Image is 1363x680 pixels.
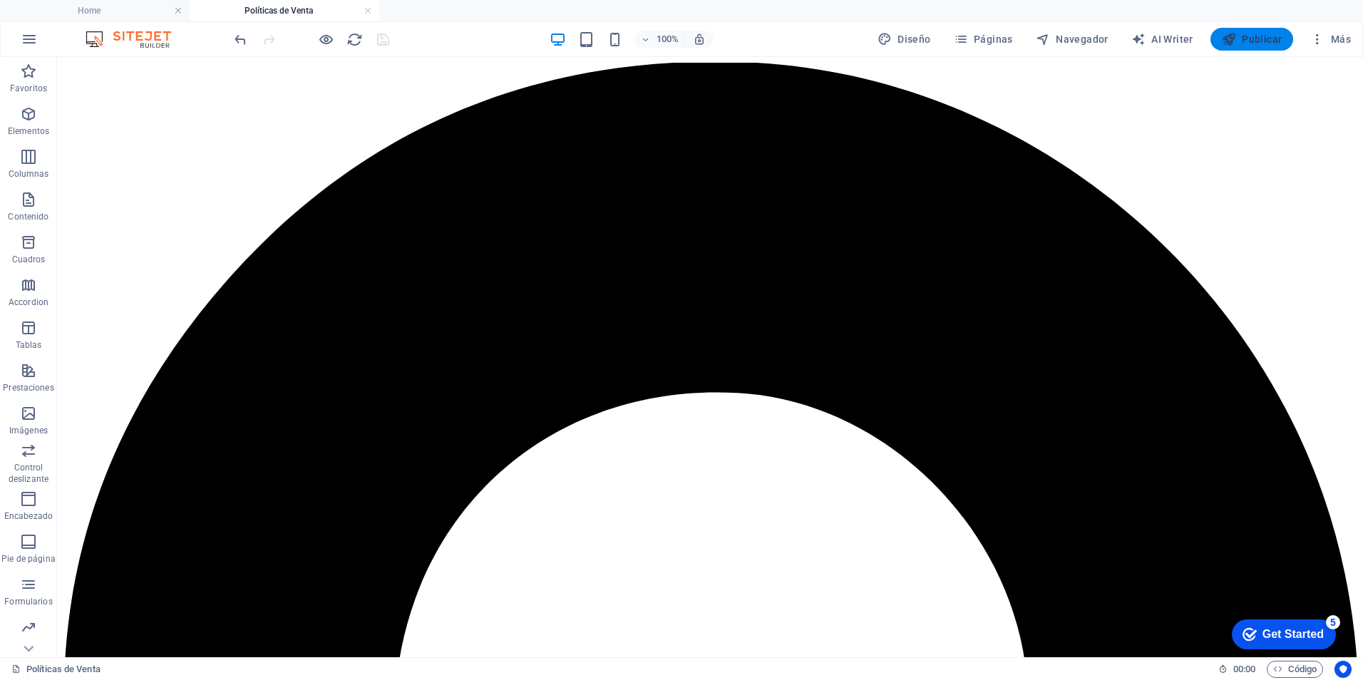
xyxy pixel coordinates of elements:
[1267,661,1323,678] button: Código
[8,125,49,137] p: Elementos
[190,3,379,19] h4: Políticas de Venta
[1233,661,1255,678] span: 00 00
[1030,28,1114,51] button: Navegador
[9,297,48,308] p: Accordion
[1131,32,1193,46] span: AI Writer
[1310,32,1351,46] span: Más
[11,661,101,678] a: Haz clic para cancelar la selección y doble clic para abrir páginas
[346,31,363,48] button: reload
[1,553,55,565] p: Pie de página
[1126,28,1199,51] button: AI Writer
[634,31,685,48] button: 100%
[1222,32,1282,46] span: Publicar
[4,510,53,522] p: Encabezado
[42,16,103,29] div: Get Started
[872,28,937,51] div: Diseño (Ctrl+Alt+Y)
[11,7,115,37] div: Get Started 5 items remaining, 0% complete
[346,31,363,48] i: Volver a cargar página
[9,425,48,436] p: Imágenes
[232,31,249,48] i: Deshacer: Cambiar texto (Ctrl+Z)
[1334,661,1352,678] button: Usercentrics
[1243,664,1245,674] span: :
[656,31,679,48] h6: 100%
[82,31,189,48] img: Editor Logo
[693,33,706,46] i: Al redimensionar, ajustar el nivel de zoom automáticamente para ajustarse al dispositivo elegido.
[3,382,53,393] p: Prestaciones
[106,3,120,17] div: 5
[4,596,52,607] p: Formularios
[10,83,47,94] p: Favoritos
[1210,28,1294,51] button: Publicar
[232,31,249,48] button: undo
[1036,32,1109,46] span: Navegador
[954,32,1013,46] span: Páginas
[8,211,48,222] p: Contenido
[9,168,49,180] p: Columnas
[1305,28,1357,51] button: Más
[16,339,42,351] p: Tablas
[1273,661,1317,678] span: Código
[948,28,1019,51] button: Páginas
[878,32,931,46] span: Diseño
[872,28,937,51] button: Diseño
[12,254,46,265] p: Cuadros
[1218,661,1256,678] h6: Tiempo de la sesión
[9,639,48,650] p: Marketing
